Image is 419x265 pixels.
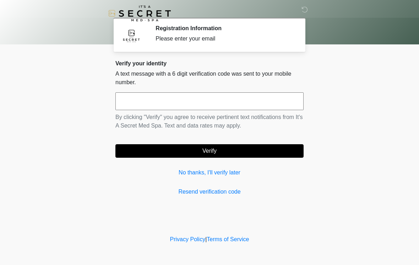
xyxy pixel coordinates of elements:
a: | [205,236,207,242]
img: It's A Secret Med Spa Logo [108,5,171,21]
a: Privacy Policy [170,236,206,242]
h2: Verify your identity [115,60,304,67]
p: By clicking "Verify" you agree to receive pertinent text notifications from It's A Secret Med Spa... [115,113,304,130]
button: Verify [115,144,304,158]
a: No thanks, I'll verify later [115,168,304,177]
a: Terms of Service [207,236,249,242]
a: Resend verification code [115,188,304,196]
p: A text message with a 6 digit verification code was sent to your mobile number. [115,70,304,87]
img: Agent Avatar [121,25,142,46]
h2: Registration Information [156,25,293,32]
div: Please enter your email [156,34,293,43]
